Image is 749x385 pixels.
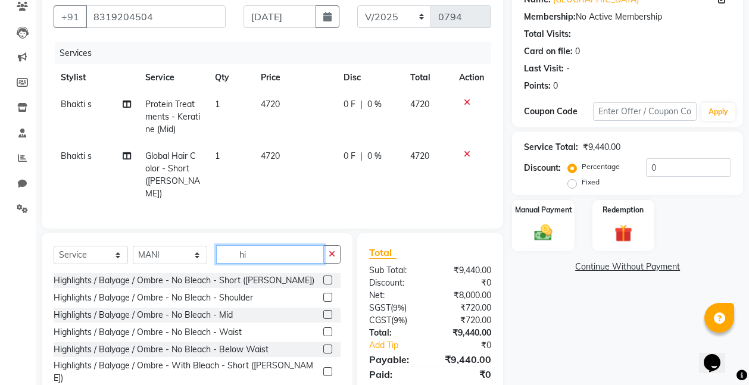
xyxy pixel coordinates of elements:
span: Bhakti s [61,99,92,109]
input: Search or Scan [216,245,324,264]
span: 0 F [344,98,355,111]
div: ₹0 [430,277,501,289]
div: ₹720.00 [430,302,501,314]
div: Total Visits: [524,28,571,40]
span: | [360,98,363,111]
div: ₹0 [442,339,500,352]
span: SGST [369,302,391,313]
span: | [360,150,363,162]
span: 0 % [367,150,382,162]
div: ₹0 [430,367,501,381]
span: CGST [369,315,391,325]
div: Net: [360,289,430,302]
div: Points: [524,80,551,92]
span: Global Hair Color - Short ([PERSON_NAME]) [145,151,200,199]
div: ₹9,440.00 [430,264,501,277]
div: Card on file: [524,45,573,58]
div: ₹8,000.00 [430,289,501,302]
div: ( ) [360,314,430,327]
div: ₹9,440.00 [430,352,501,367]
div: ( ) [360,302,430,314]
div: Highlights / Balyage / Ombre - No Bleach - Shoulder [54,292,253,304]
a: Continue Without Payment [514,261,741,273]
label: Fixed [582,177,600,187]
div: Payable: [360,352,430,367]
th: Qty [208,64,254,91]
div: No Active Membership [524,11,731,23]
span: 4720 [261,151,280,161]
button: +91 [54,5,87,28]
div: - [566,62,570,75]
div: Service Total: [524,141,578,154]
span: 4720 [410,151,429,161]
div: Highlights / Balyage / Ombre - No Bleach - Below Waist [54,343,269,356]
div: ₹9,440.00 [583,141,620,154]
span: 0 % [367,98,382,111]
div: 0 [553,80,558,92]
label: Manual Payment [515,205,572,215]
span: 9% [393,303,404,312]
span: Total [369,246,397,259]
div: ₹9,440.00 [430,327,501,339]
div: Sub Total: [360,264,430,277]
div: Highlights / Balyage / Ombre - No Bleach - Mid [54,309,233,321]
span: 1 [215,99,220,109]
span: 4720 [410,99,429,109]
span: 9% [394,315,405,325]
img: _gift.svg [609,223,638,245]
div: 0 [575,45,580,58]
div: Highlights / Balyage / Ombre - With Bleach - Short ([PERSON_NAME]) [54,359,319,384]
button: Apply [701,103,735,121]
span: 4720 [261,99,280,109]
th: Stylist [54,64,138,91]
div: Paid: [360,367,430,381]
div: Last Visit: [524,62,564,75]
div: Membership: [524,11,576,23]
input: Search by Name/Mobile/Email/Code [86,5,226,28]
div: Discount: [524,162,561,174]
a: Add Tip [360,339,442,352]
img: _cash.svg [529,223,557,243]
input: Enter Offer / Coupon Code [593,102,697,121]
span: Bhakti s [61,151,92,161]
label: Redemption [603,205,644,215]
div: Discount: [360,277,430,289]
iframe: chat widget [699,337,737,373]
span: 0 F [344,150,355,162]
span: 1 [215,151,220,161]
label: Percentage [582,161,620,172]
div: Highlights / Balyage / Ombre - No Bleach - Waist [54,326,242,339]
th: Disc [336,64,404,91]
div: Highlights / Balyage / Ombre - No Bleach - Short ([PERSON_NAME]) [54,274,314,287]
th: Action [452,64,491,91]
th: Price [254,64,336,91]
div: ₹720.00 [430,314,501,327]
th: Total [403,64,452,91]
div: Coupon Code [524,105,593,118]
span: Protein Treatments - Keratine (Mid) [145,99,200,134]
div: Total: [360,327,430,339]
div: Services [55,42,500,64]
th: Service [138,64,208,91]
